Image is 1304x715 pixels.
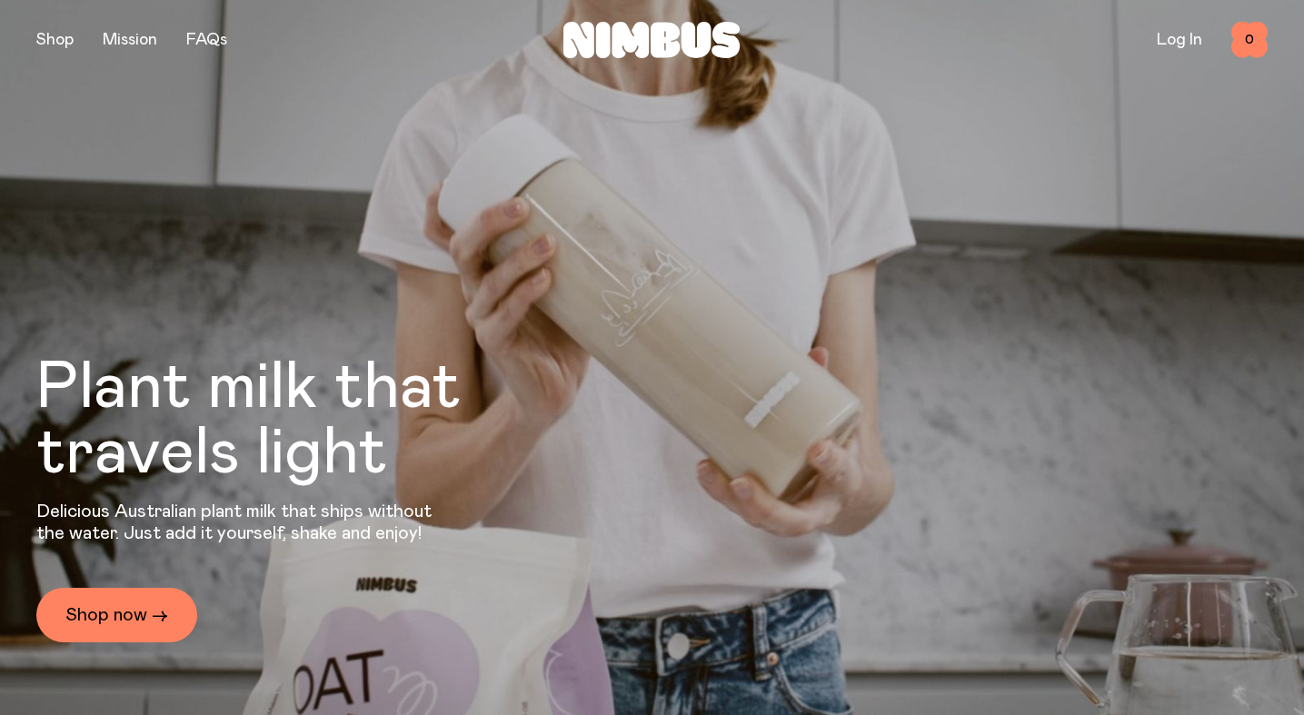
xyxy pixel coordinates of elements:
[36,588,197,642] a: Shop now →
[186,32,227,48] a: FAQs
[1157,32,1202,48] a: Log In
[103,32,157,48] a: Mission
[1231,22,1268,58] button: 0
[36,355,560,486] h1: Plant milk that travels light
[36,501,443,544] p: Delicious Australian plant milk that ships without the water. Just add it yourself, shake and enjoy!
